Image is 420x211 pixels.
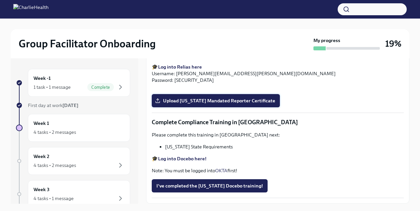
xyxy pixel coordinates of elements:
a: Week 34 tasks • 1 message [16,180,130,208]
a: Week -11 task • 1 messageComplete [16,69,130,97]
h6: Week 3 [34,186,49,193]
span: Upload [US_STATE] Mandated Reporter Certificate [156,97,275,104]
a: Week 14 tasks • 2 messages [16,114,130,142]
p: Note: You must be logged into first! [152,167,404,174]
a: Log into Docebo here! [158,156,207,162]
a: Log into Relias here [158,64,202,70]
p: 🎓 Username: [PERSON_NAME][EMAIL_ADDRESS][PERSON_NAME][DOMAIN_NAME] Password: [SECURITY_DATA] [152,64,404,83]
li: [US_STATE] State Requirements [165,143,404,150]
strong: [DATE] [62,102,78,108]
h6: Week -1 [34,75,51,82]
a: First day at work[DATE] [16,102,130,109]
h2: Group Facilitator Onboarding [19,37,156,50]
img: CharlieHealth [13,4,48,15]
div: 4 tasks • 1 message [34,195,74,202]
a: Week 24 tasks • 2 messages [16,147,130,175]
label: Upload [US_STATE] Mandated Reporter Certificate [152,94,280,107]
div: 4 tasks • 2 messages [34,129,76,135]
span: Complete [87,85,114,90]
div: 1 task • 1 message [34,84,71,90]
p: 🎓 [152,155,404,162]
span: I've completed the [US_STATE] Docebo training! [156,183,263,189]
a: OKTA [215,168,227,174]
div: 4 tasks • 2 messages [34,162,76,169]
span: First day at work [28,102,78,108]
button: I've completed the [US_STATE] Docebo training! [152,179,268,192]
h6: Week 2 [34,153,49,160]
p: Please complete this training in [GEOGRAPHIC_DATA] next: [152,132,404,138]
strong: My progress [313,37,340,44]
p: Complete Compliance Training in [GEOGRAPHIC_DATA] [152,118,404,126]
h6: Week 1 [34,120,49,127]
h3: 19% [385,38,401,50]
